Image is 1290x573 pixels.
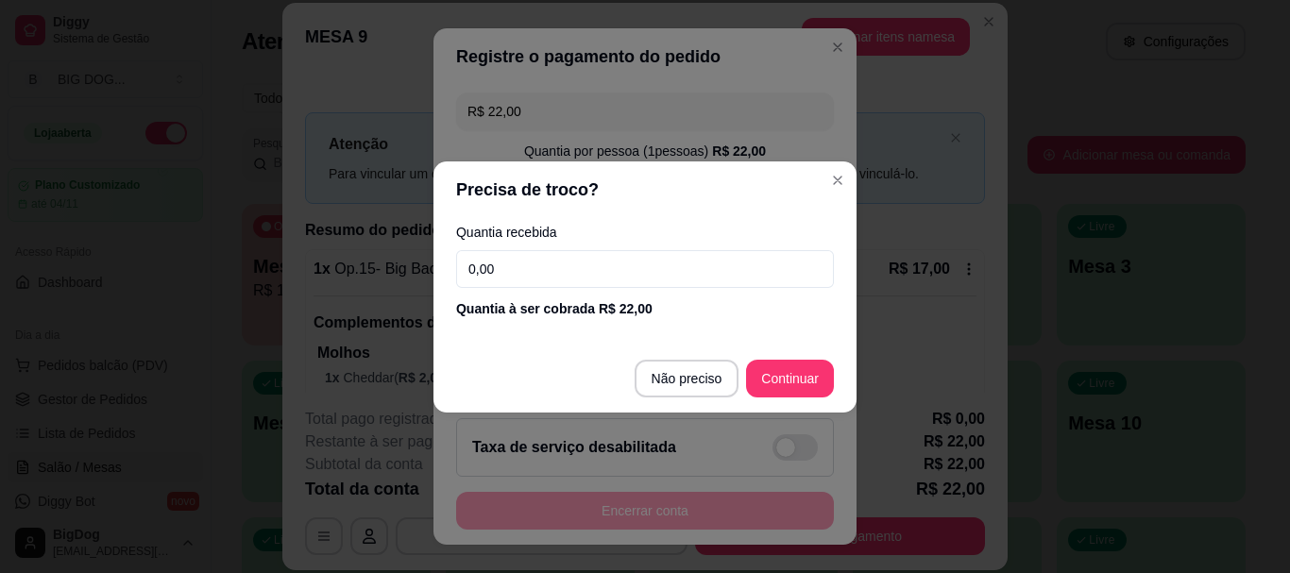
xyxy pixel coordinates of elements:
div: Quantia à ser cobrada R$ 22,00 [456,299,834,318]
header: Precisa de troco? [433,160,857,217]
button: Não preciso [635,360,739,397]
label: Quantia recebida [456,225,834,238]
button: Continuar [746,360,834,397]
button: Close [823,164,853,194]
